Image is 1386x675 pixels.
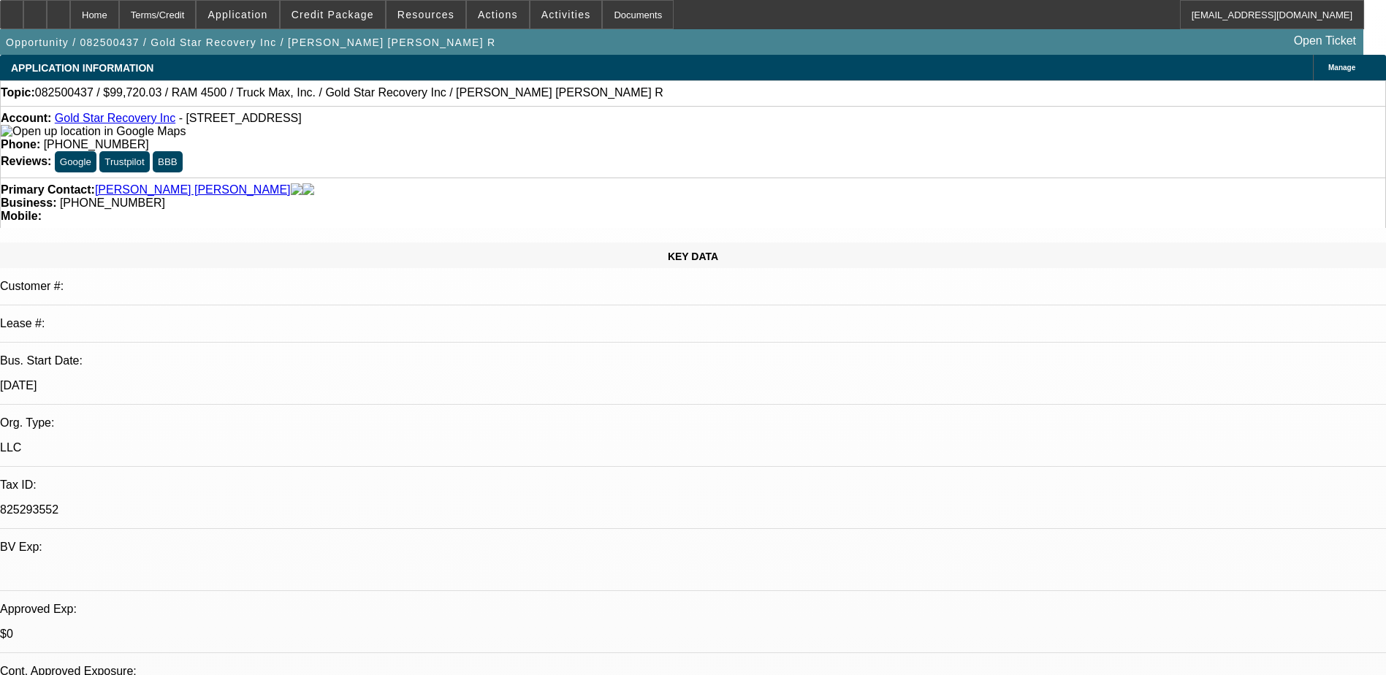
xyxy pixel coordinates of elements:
span: Application [207,9,267,20]
span: Opportunity / 082500437 / Gold Star Recovery Inc / [PERSON_NAME] [PERSON_NAME] R [6,37,495,48]
img: facebook-icon.png [291,183,302,197]
span: Resources [397,9,454,20]
button: BBB [153,151,183,172]
strong: Reviews: [1,155,51,167]
span: KEY DATA [668,251,718,262]
span: Activities [541,9,591,20]
span: APPLICATION INFORMATION [11,62,153,74]
span: 082500437 / $99,720.03 / RAM 4500 / Truck Max, Inc. / Gold Star Recovery Inc / [PERSON_NAME] [PER... [35,86,663,99]
button: Activities [530,1,602,28]
strong: Topic: [1,86,35,99]
span: Actions [478,9,518,20]
span: - [STREET_ADDRESS] [179,112,302,124]
span: Manage [1328,64,1355,72]
a: Gold Star Recovery Inc [55,112,175,124]
button: Google [55,151,96,172]
span: [PHONE_NUMBER] [44,138,149,150]
strong: Primary Contact: [1,183,95,197]
button: Actions [467,1,529,28]
strong: Account: [1,112,51,124]
span: Credit Package [292,9,374,20]
img: linkedin-icon.png [302,183,314,197]
span: [PHONE_NUMBER] [60,197,165,209]
button: Credit Package [281,1,385,28]
strong: Mobile: [1,210,42,222]
button: Trustpilot [99,151,149,172]
button: Resources [387,1,465,28]
button: Application [197,1,278,28]
strong: Business: [1,197,56,209]
a: Open Ticket [1288,28,1362,53]
a: [PERSON_NAME] [PERSON_NAME] [95,183,291,197]
a: View Google Maps [1,125,186,137]
img: Open up location in Google Maps [1,125,186,138]
strong: Phone: [1,138,40,150]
